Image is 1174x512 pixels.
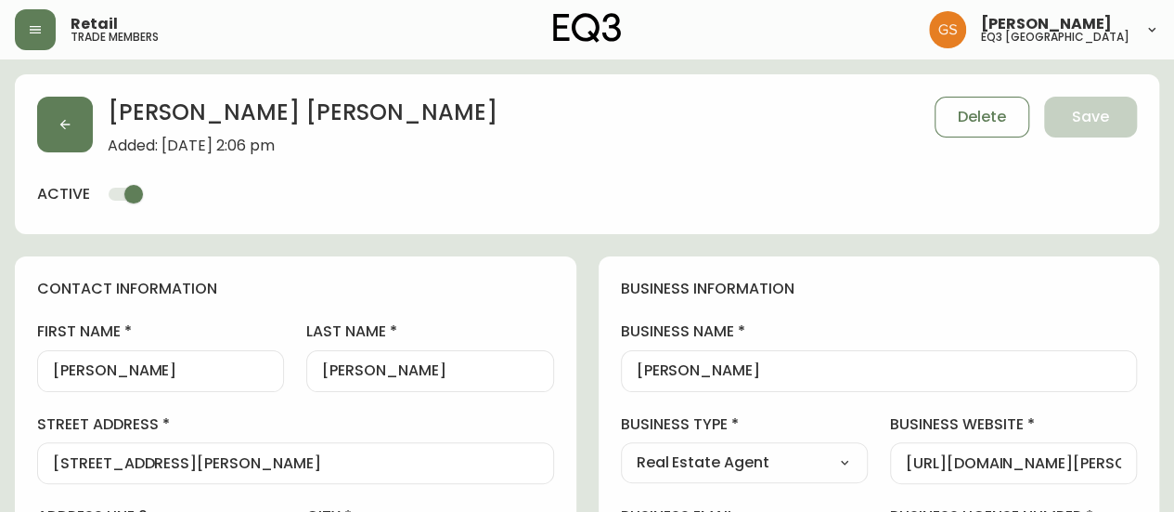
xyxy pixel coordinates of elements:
[37,414,554,435] label: street address
[108,97,497,138] h2: [PERSON_NAME] [PERSON_NAME]
[37,322,284,342] label: first name
[37,184,90,204] h4: active
[890,414,1137,435] label: business website
[553,13,622,43] img: logo
[621,322,1138,342] label: business name
[906,454,1121,472] input: https://www.designshop.com
[929,11,966,48] img: 6b403d9c54a9a0c30f681d41f5fc2571
[71,32,159,43] h5: trade members
[37,279,554,299] h4: contact information
[958,107,1006,127] span: Delete
[621,279,1138,299] h4: business information
[981,17,1112,32] span: [PERSON_NAME]
[306,322,553,342] label: last name
[981,32,1129,43] h5: eq3 [GEOGRAPHIC_DATA]
[621,414,868,435] label: business type
[935,97,1029,138] button: Delete
[108,138,497,154] span: Added: [DATE] 2:06 pm
[71,17,118,32] span: Retail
